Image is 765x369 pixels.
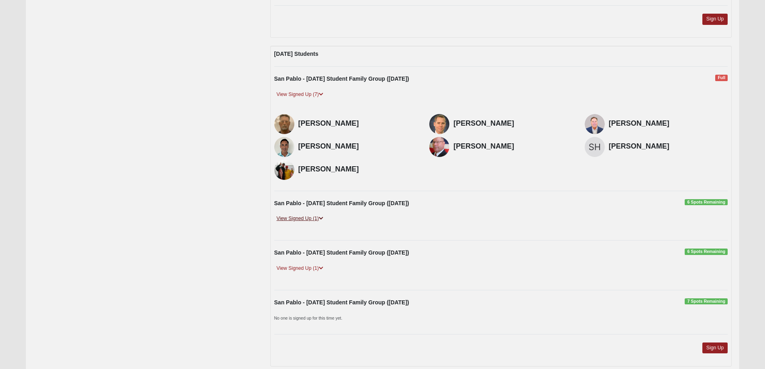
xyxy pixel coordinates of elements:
[274,214,326,223] a: View Signed Up (1)
[274,200,409,206] strong: San Pablo - [DATE] Student Family Group ([DATE])
[298,142,418,151] h4: [PERSON_NAME]
[429,114,449,134] img: Jeremy Brubaker
[274,90,326,99] a: View Signed Up (7)
[453,142,573,151] h4: [PERSON_NAME]
[274,299,409,306] strong: San Pablo - [DATE] Student Family Group ([DATE])
[298,119,418,128] h4: [PERSON_NAME]
[609,142,728,151] h4: [PERSON_NAME]
[609,119,728,128] h4: [PERSON_NAME]
[429,137,449,157] img: Kirk Howard
[685,249,728,255] span: 6 Spots Remaining
[274,160,294,180] img: Craig Brown
[702,342,728,353] a: Sign Up
[274,114,294,134] img: Larry Mortensen
[715,75,728,81] span: Full
[585,114,605,134] img: Alan Fickling
[298,165,418,174] h4: [PERSON_NAME]
[274,264,326,273] a: View Signed Up (1)
[274,249,409,256] strong: San Pablo - [DATE] Student Family Group ([DATE])
[274,137,294,157] img: Russell Park
[702,14,728,24] a: Sign Up
[274,51,318,57] strong: [DATE] Students
[585,137,605,157] img: Susan Howard
[685,199,728,206] span: 6 Spots Remaining
[274,316,343,320] small: No one is signed up for this time yet.
[685,298,728,305] span: 7 Spots Remaining
[453,119,573,128] h4: [PERSON_NAME]
[274,75,409,82] strong: San Pablo - [DATE] Student Family Group ([DATE])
